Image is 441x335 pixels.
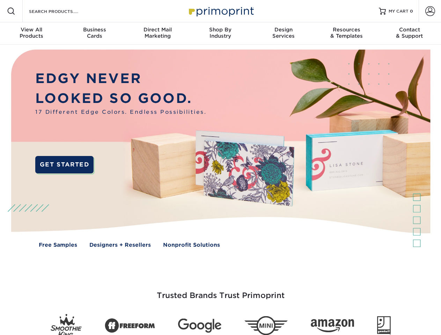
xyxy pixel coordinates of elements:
input: SEARCH PRODUCTS..... [28,7,96,15]
p: EDGY NEVER [35,69,206,89]
a: GET STARTED [35,156,94,173]
p: LOOKED SO GOOD. [35,89,206,109]
span: Direct Mail [126,27,189,33]
span: Design [252,27,315,33]
img: Amazon [311,319,354,333]
a: Resources& Templates [315,22,378,45]
a: BusinessCards [63,22,126,45]
a: Designers + Resellers [89,241,151,249]
a: Contact& Support [378,22,441,45]
div: & Templates [315,27,378,39]
span: Contact [378,27,441,33]
a: Direct MailMarketing [126,22,189,45]
a: Shop ByIndustry [189,22,252,45]
span: MY CART [389,8,409,14]
h3: Trusted Brands Trust Primoprint [16,274,425,308]
a: DesignServices [252,22,315,45]
div: & Support [378,27,441,39]
img: Primoprint [186,3,256,18]
img: Goodwill [377,316,391,335]
span: 0 [410,9,413,14]
div: Marketing [126,27,189,39]
span: Shop By [189,27,252,33]
img: Google [178,319,221,333]
div: Industry [189,27,252,39]
span: Business [63,27,126,33]
span: Resources [315,27,378,33]
a: Nonprofit Solutions [163,241,220,249]
a: Free Samples [39,241,77,249]
div: Services [252,27,315,39]
span: 17 Different Edge Colors. Endless Possibilities. [35,108,206,116]
div: Cards [63,27,126,39]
